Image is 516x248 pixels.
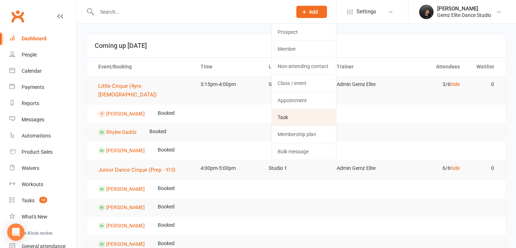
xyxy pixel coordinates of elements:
td: 0 [466,160,501,177]
td: 0 [466,76,501,93]
a: People [9,47,76,63]
a: Tasks 10 [9,193,76,209]
td: 3:15pm-4:00pm [194,76,262,93]
div: Automations [22,133,51,139]
a: [PERSON_NAME] [106,186,145,192]
a: Task [272,109,336,126]
div: Calendar [22,68,42,74]
td: Admin Gemz Elite [330,160,398,177]
a: [PERSON_NAME] [106,148,145,153]
div: [PERSON_NAME] [437,5,491,12]
td: Studio 1 [262,76,330,93]
div: Messages [22,117,44,122]
div: Open Intercom Messenger [7,224,24,241]
a: Non-attending contact [272,58,336,75]
a: Dashboard [9,31,76,47]
div: Dashboard [22,36,46,41]
a: [PERSON_NAME] [106,111,145,117]
td: 4:00pm-5:00pm [194,160,262,177]
a: Clubworx [9,7,27,25]
a: Waivers [9,160,76,176]
a: Reports [9,95,76,112]
a: Prospect [272,24,336,40]
a: Payments [9,79,76,95]
a: Calendar [9,63,76,79]
span: Add [309,9,318,15]
input: Search... [95,7,287,17]
img: thumb_image1739337055.png [419,5,434,19]
th: Attendees [398,58,466,76]
a: Automations [9,128,76,144]
td: Admin Gemz Elite [330,76,398,93]
div: Gemz Elite Dance Studio [437,12,491,18]
button: Add [296,6,327,18]
td: Booked [151,105,181,122]
a: Membership plan [272,126,336,143]
div: Reports [22,100,39,106]
h3: Coming up [DATE] [95,42,498,49]
td: Booked [143,123,173,140]
span: Junior Dance Cirque (Prep - Yr3) [98,167,175,173]
div: What's New [22,214,48,220]
span: 10 [39,197,47,203]
td: Booked [151,141,181,158]
div: People [22,52,37,58]
td: Studio 1 [262,160,330,177]
a: [PERSON_NAME] [106,204,145,210]
td: Booked [151,180,181,197]
a: hide [450,165,460,171]
th: Time [194,58,262,76]
th: Trainer [330,58,398,76]
div: Tasks [22,198,35,203]
a: [PERSON_NAME] [106,223,145,229]
td: Booked [151,198,181,215]
div: Workouts [22,181,43,187]
a: Product Sales [9,144,76,160]
button: Junior Dance Cirque (Prep - Yr3) [98,166,180,174]
th: Waitlist [466,58,501,76]
span: Little Cirque (4yrs-[DEMOGRAPHIC_DATA]) [98,83,157,98]
td: 3/6 [398,76,466,93]
button: Little Cirque (4yrs-[DEMOGRAPHIC_DATA]) [98,82,188,99]
div: Waivers [22,165,39,171]
span: Settings [356,4,376,20]
a: What's New [9,209,76,225]
a: Class / event [272,75,336,91]
a: Workouts [9,176,76,193]
a: hide [450,81,460,87]
a: Rhylee Dadds [106,129,136,135]
th: Event/Booking [92,58,194,76]
a: Bulk message [272,143,336,160]
td: 6/6 [398,160,466,177]
a: Member [272,41,336,57]
div: Payments [22,84,44,90]
a: [PERSON_NAME] [106,241,145,247]
th: Location [262,58,330,76]
a: Messages [9,112,76,128]
a: Appointment [272,92,336,109]
td: Booked [151,217,181,234]
div: Product Sales [22,149,53,155]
